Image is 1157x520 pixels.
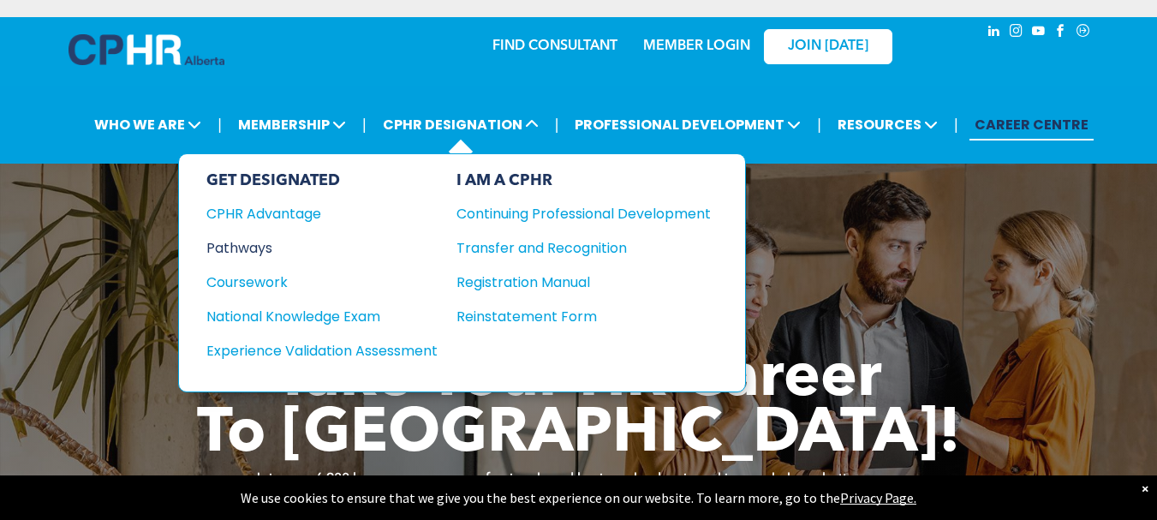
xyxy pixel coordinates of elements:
div: Pathways [206,237,414,259]
div: Transfer and Recognition [456,237,685,259]
li: | [954,107,958,142]
div: GET DESIGNATED [206,171,438,190]
strong: Join over 6,900 human resources professionals and business leaders in making workplaces better ac... [253,473,904,487]
a: Transfer and Recognition [456,237,711,259]
a: Experience Validation Assessment [206,340,438,362]
div: Registration Manual [456,272,685,293]
span: RESOURCES [832,109,943,140]
span: WHO WE ARE [89,109,206,140]
a: FIND CONSULTANT [492,39,617,53]
span: CPHR DESIGNATION [378,109,544,140]
div: National Knowledge Exam [206,306,414,327]
a: MEMBER LOGIN [643,39,750,53]
a: facebook [1052,21,1071,45]
div: Continuing Professional Development [456,203,685,224]
img: A blue and white logo for cp alberta [69,34,224,65]
div: Dismiss notification [1142,480,1148,497]
div: Coursework [206,272,414,293]
a: National Knowledge Exam [206,306,438,327]
a: Privacy Page. [840,489,916,506]
span: To [GEOGRAPHIC_DATA]! [197,404,961,466]
li: | [362,107,367,142]
a: Coursework [206,272,438,293]
div: CPHR Advantage [206,203,414,224]
div: I AM A CPHR [456,171,711,190]
a: Registration Manual [456,272,711,293]
a: Pathways [206,237,438,259]
a: CPHR Advantage [206,203,438,224]
div: Experience Validation Assessment [206,340,414,362]
li: | [218,107,222,142]
a: Social network [1074,21,1093,45]
a: CAREER CENTRE [969,109,1094,140]
li: | [555,107,559,142]
a: instagram [1007,21,1026,45]
span: JOIN [DATE] [788,39,868,55]
a: Continuing Professional Development [456,203,711,224]
span: MEMBERSHIP [233,109,351,140]
span: PROFESSIONAL DEVELOPMENT [570,109,806,140]
a: JOIN [DATE] [764,29,892,64]
li: | [817,107,821,142]
div: Reinstatement Form [456,306,685,327]
a: linkedin [985,21,1004,45]
a: Reinstatement Form [456,306,711,327]
a: youtube [1029,21,1048,45]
